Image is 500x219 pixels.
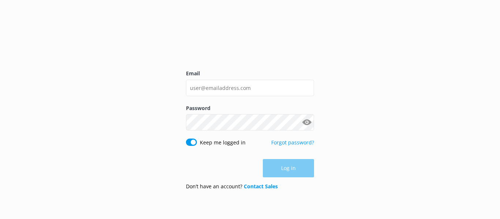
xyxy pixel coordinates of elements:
[271,139,314,146] a: Forgot password?
[244,183,278,190] a: Contact Sales
[186,69,314,78] label: Email
[186,104,314,112] label: Password
[186,182,278,190] p: Don’t have an account?
[299,115,314,130] button: Show password
[186,80,314,96] input: user@emailaddress.com
[200,139,246,147] label: Keep me logged in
